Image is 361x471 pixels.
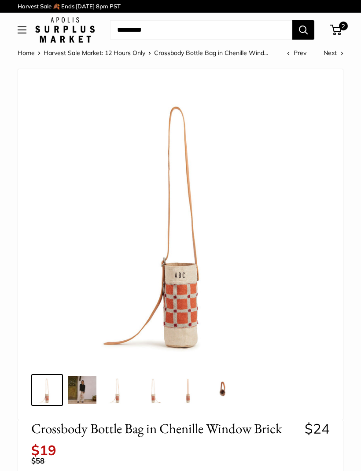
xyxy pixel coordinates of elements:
img: Apolis: Surplus Market [35,17,95,43]
img: Crossbody Bottle Bag in Chenille Window Brick [38,78,323,363]
img: Crossbody Bottle Bag in Chenille Window Brick [68,376,96,404]
a: Crossbody Bottle Bag in Chenille Window Brick [102,374,133,406]
input: Search... [110,20,292,40]
a: Crossbody Bottle Bag in Chenille Window Brick [207,374,239,406]
a: Prev [287,49,306,57]
a: Home [18,49,35,57]
a: Harvest Sale Market: 12 Hours Only [44,49,145,57]
button: Search [292,20,314,40]
span: Crossbody Bottle Bag in Chenille Wind... [154,49,268,57]
a: Crossbody Bottle Bag in Chenille Window Brick [172,374,204,406]
span: $19 [31,442,56,459]
img: Crossbody Bottle Bag in Chenille Window Brick [139,376,167,404]
img: Crossbody Bottle Bag in Chenille Window Brick [33,376,61,404]
button: Open menu [18,26,26,33]
img: Crossbody Bottle Bag in Chenille Window Brick [103,376,132,404]
img: Crossbody Bottle Bag in Chenille Window Brick [209,376,237,404]
span: 2 [339,22,348,30]
span: $24 [305,420,330,437]
img: Crossbody Bottle Bag in Chenille Window Brick [174,376,202,404]
a: Crossbody Bottle Bag in Chenille Window Brick [31,374,63,406]
span: Crossbody Bottle Bag in Chenille Window Brick [31,420,298,437]
a: 2 [331,25,342,35]
a: Next [324,49,343,57]
a: Crossbody Bottle Bag in Chenille Window Brick [137,374,169,406]
span: $58 [31,456,44,465]
a: Crossbody Bottle Bag in Chenille Window Brick [66,374,98,406]
nav: Breadcrumb [18,47,268,59]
